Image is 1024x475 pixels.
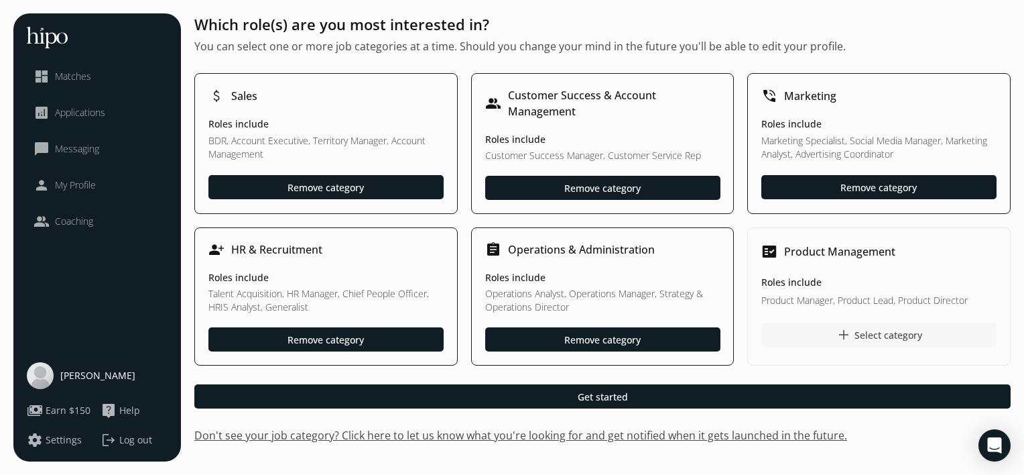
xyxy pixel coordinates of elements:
button: paymentsEarn $150 [27,403,90,419]
span: settings [27,432,43,448]
h5: Roles include [761,276,997,291]
a: peopleCoaching [34,213,161,229]
span: assignment [485,242,501,258]
button: Remove category [761,175,997,199]
div: Remove category [841,180,917,194]
span: logout [101,432,117,448]
span: add [836,327,852,343]
h5: Roles include [485,133,720,146]
button: settingsSettings [27,432,82,448]
span: payments [27,403,43,419]
span: fact_check [761,244,777,260]
h5: Roles include [485,271,720,284]
h1: Product Management [784,244,895,260]
h5: Roles include [761,117,997,131]
div: Remove category [564,333,641,347]
h1: Customer Success & Account Management [508,87,720,119]
button: Remove category [208,175,444,199]
span: analytics [34,105,50,121]
span: Messaging [55,142,99,156]
span: people [485,95,501,111]
button: Get started [194,384,1011,409]
div: Open Intercom Messenger [978,429,1011,462]
button: live_helpHelp [101,403,140,419]
span: Earn $150 [46,404,90,417]
button: Don't see your job category? Click here to let us know what you're looking for and get notified w... [194,427,1011,443]
div: Remove category [287,333,364,347]
span: Coaching [55,215,93,228]
button: Remove category [485,176,720,200]
h1: Marketing [784,88,836,104]
span: Applications [55,106,105,119]
span: person_add [208,242,225,258]
a: live_helpHelp [101,403,168,419]
a: dashboardMatches [34,68,161,85]
span: [PERSON_NAME] [60,369,135,382]
span: dashboard [34,68,50,85]
button: addSelect category [761,323,997,347]
img: hh-logo-white [27,27,68,48]
h1: HR & Recruitment [231,242,322,258]
span: Matches [55,70,91,83]
div: Remove category [287,180,364,194]
h5: Roles include [208,271,444,284]
img: user-photo [27,362,54,389]
span: Get started [578,390,628,404]
a: paymentsEarn $150 [27,403,94,419]
h2: You can select one or more job categories at a time. Should you change your mind in the future yo... [194,38,1011,54]
span: Settings [46,433,82,447]
span: live_help [101,403,117,419]
a: analyticsApplications [34,105,161,121]
a: chat_bubble_outlineMessaging [34,141,161,157]
div: Select category [836,327,922,343]
p: Marketing Specialist, Social Media Manager, Marketing Analyst, Advertising Coordinator [761,134,997,162]
button: Remove category [208,327,444,352]
p: Customer Success Manager, Customer Service Rep [485,149,720,162]
button: logoutLog out [101,432,168,448]
p: Operations Analyst, Operations Manager, Strategy & Operations Director [485,287,720,314]
h1: Operations & Administration [508,242,655,258]
a: personMy Profile [34,177,161,193]
h5: Roles include [208,117,444,131]
span: person [34,177,50,193]
p: BDR, Account Executive, Territory Manager, Account Management [208,134,444,162]
div: Remove category [564,181,641,195]
h1: Which role(s) are you most interested in? [194,13,1011,36]
a: settingsSettings [27,432,94,448]
span: Log out [119,433,152,447]
p: Product Manager, Product Lead, Product Director [761,294,997,309]
h1: Sales [231,88,257,104]
span: attach_money [208,88,225,104]
button: Remove category [485,327,720,352]
span: My Profile [55,178,96,192]
span: people [34,213,50,229]
p: Talent Acquisition, HR Manager, Chief People Officer, HRIS Analyst, Generalist [208,287,444,314]
span: chat_bubble_outline [34,141,50,157]
span: Help [119,404,140,417]
span: phone_in_talk [761,88,777,104]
